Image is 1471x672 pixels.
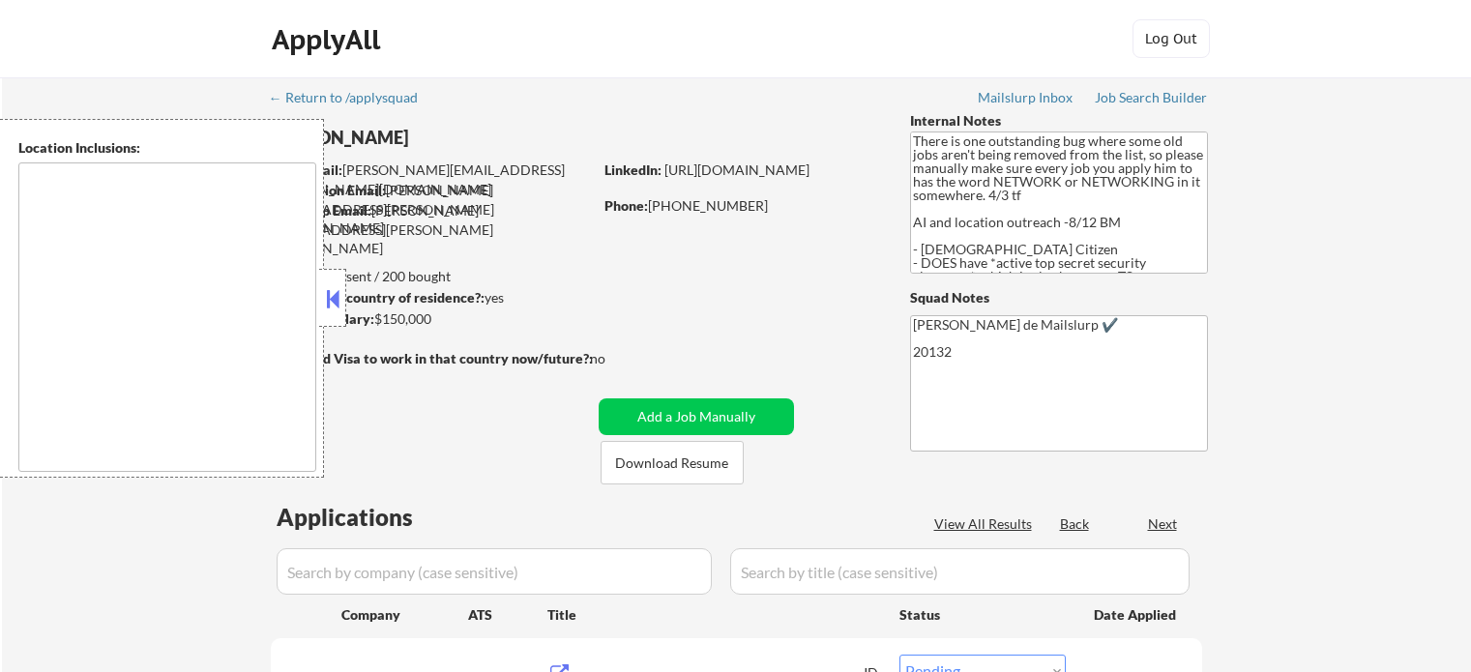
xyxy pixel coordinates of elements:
[604,197,648,214] strong: Phone:
[468,605,547,625] div: ATS
[277,506,468,529] div: Applications
[18,138,316,158] div: Location Inclusions:
[978,91,1074,104] div: Mailslurp Inbox
[978,90,1074,109] a: Mailslurp Inbox
[270,267,592,286] div: 182 sent / 200 bought
[271,201,592,258] div: [PERSON_NAME][EMAIL_ADDRESS][PERSON_NAME][DOMAIN_NAME]
[910,111,1208,131] div: Internal Notes
[270,288,586,307] div: yes
[1095,91,1208,104] div: Job Search Builder
[590,349,645,368] div: no
[269,91,436,104] div: ← Return to /applysquad
[910,288,1208,307] div: Squad Notes
[269,90,436,109] a: ← Return to /applysquad
[547,605,881,625] div: Title
[272,23,386,56] div: ApplyAll
[272,181,592,238] div: [PERSON_NAME][EMAIL_ADDRESS][PERSON_NAME][DOMAIN_NAME]
[934,514,1038,534] div: View All Results
[271,126,668,150] div: [PERSON_NAME]
[1133,19,1210,58] button: Log Out
[899,597,1066,631] div: Status
[277,548,712,595] input: Search by company (case sensitive)
[1060,514,1091,534] div: Back
[601,441,744,484] button: Download Resume
[270,309,592,329] div: $150,000
[341,605,468,625] div: Company
[730,548,1190,595] input: Search by title (case sensitive)
[272,161,592,198] div: [PERSON_NAME][EMAIL_ADDRESS][PERSON_NAME][DOMAIN_NAME]
[664,161,809,178] a: [URL][DOMAIN_NAME]
[599,398,794,435] button: Add a Job Manually
[271,350,593,366] strong: Will need Visa to work in that country now/future?:
[270,289,485,306] strong: Can work in country of residence?:
[1148,514,1179,534] div: Next
[604,196,878,216] div: [PHONE_NUMBER]
[604,161,662,178] strong: LinkedIn:
[1094,605,1179,625] div: Date Applied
